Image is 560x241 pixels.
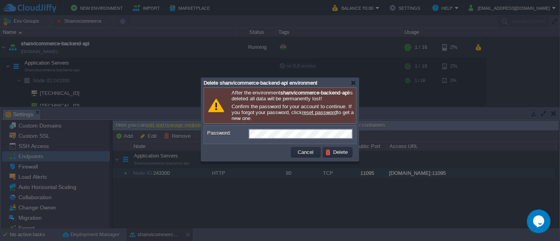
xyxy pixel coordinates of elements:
iframe: chat widget [527,209,552,233]
label: Password: [207,129,248,137]
button: Cancel [296,149,316,156]
span: Delete shanvicommerce-backend-api environment [204,80,317,86]
p: Confirm the password for your account to continue. If you forgot your password, click to get a ne... [232,104,354,121]
button: Delete [325,149,350,156]
a: reset password [302,109,337,115]
b: shanvicommerce-backend-api [280,90,349,96]
p: After the environment is deleted all data will be permanently lost! [232,90,354,102]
